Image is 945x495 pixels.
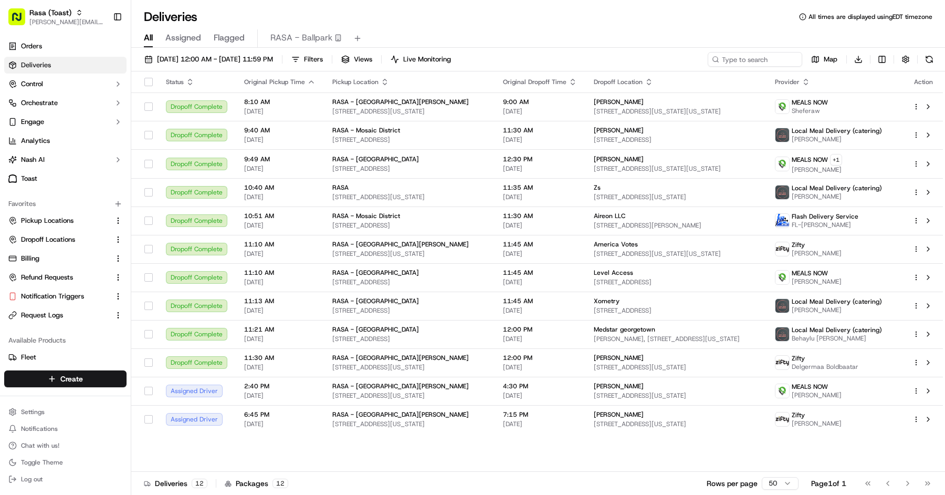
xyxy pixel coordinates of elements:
[4,212,127,229] button: Pickup Locations
[332,164,486,173] span: [STREET_ADDRESS]
[244,363,316,372] span: [DATE]
[775,299,789,313] img: lmd_logo.png
[332,354,469,362] span: RASA - [GEOGRAPHIC_DATA][PERSON_NAME]
[503,391,577,400] span: [DATE]
[503,136,577,144] span: [DATE]
[8,311,110,320] a: Request Logs
[225,478,288,489] div: Packages
[244,420,316,428] span: [DATE]
[144,32,153,44] span: All
[824,55,837,64] span: Map
[792,184,882,192] span: Local Meal Delivery (catering)
[792,212,858,221] span: Flash Delivery Service
[503,221,577,230] span: [DATE]
[775,100,789,114] img: melas_now_logo.png
[165,32,201,44] span: Assigned
[244,126,316,135] span: 9:40 AM
[270,32,332,44] span: RASA - Ballpark
[386,52,456,67] button: Live Monitoring
[775,78,800,86] span: Provider
[792,135,882,143] span: [PERSON_NAME]
[166,78,184,86] span: Status
[792,98,828,107] span: MEALS NOW
[21,155,45,164] span: Nash AI
[244,325,316,334] span: 11:21 AM
[4,307,127,324] button: Request Logs
[594,136,758,144] span: [STREET_ADDRESS]
[594,354,644,362] span: [PERSON_NAME]
[594,269,633,277] span: Level Access
[332,250,486,258] span: [STREET_ADDRESS][US_STATE]
[4,405,127,419] button: Settings
[503,335,577,343] span: [DATE]
[594,250,758,258] span: [STREET_ADDRESS][US_STATE][US_STATE]
[332,391,486,400] span: [STREET_ADDRESS][US_STATE]
[775,327,789,341] img: lmd_logo.png
[594,164,758,173] span: [STREET_ADDRESS][US_STATE][US_STATE]
[244,410,316,419] span: 6:45 PM
[244,335,316,343] span: [DATE]
[21,136,50,146] span: Analytics
[214,32,245,44] span: Flagged
[244,221,316,230] span: [DATE]
[594,221,758,230] span: [STREET_ADDRESS][PERSON_NAME]
[29,18,104,26] button: [PERSON_NAME][EMAIL_ADDRESS][DOMAIN_NAME]
[503,126,577,135] span: 11:30 AM
[332,183,349,192] span: RASA
[332,420,486,428] span: [STREET_ADDRESS][US_STATE]
[792,383,828,391] span: MEALS NOW
[403,55,451,64] span: Live Monitoring
[8,292,110,301] a: Notification Triggers
[792,354,805,363] span: Zifty
[332,363,486,372] span: [STREET_ADDRESS][US_STATE]
[503,278,577,286] span: [DATE]
[503,78,566,86] span: Original Dropoff Time
[594,420,758,428] span: [STREET_ADDRESS][US_STATE]
[594,155,644,163] span: [PERSON_NAME]
[792,156,828,164] span: MEALS NOW
[792,269,828,277] span: MEALS NOW
[792,297,882,306] span: Local Meal Delivery (catering)
[4,195,127,212] div: Favorites
[708,52,802,67] input: Type to search
[775,271,789,284] img: melas_now_logo.png
[21,425,58,433] span: Notifications
[244,250,316,258] span: [DATE]
[244,107,316,116] span: [DATE]
[811,478,846,489] div: Page 1 of 1
[594,391,758,400] span: [STREET_ADDRESS][US_STATE]
[244,269,316,277] span: 11:10 AM
[503,382,577,390] span: 4:30 PM
[775,185,789,199] img: lmd_logo.png
[4,57,127,74] a: Deliveries
[594,382,644,390] span: [PERSON_NAME]
[707,478,758,489] p: Rows per page
[332,240,469,249] span: RASA - [GEOGRAPHIC_DATA][PERSON_NAME]
[8,174,17,182] img: Toast logo
[792,249,842,257] span: [PERSON_NAME]
[140,52,278,67] button: [DATE] 12:00 AM - [DATE] 11:59 PM
[244,391,316,400] span: [DATE]
[792,166,842,174] span: [PERSON_NAME]
[332,221,486,230] span: [STREET_ADDRESS]
[792,411,805,419] span: Zifty
[4,95,127,111] button: Orchestrate
[4,455,127,470] button: Toggle Theme
[21,254,39,263] span: Billing
[332,136,486,144] span: [STREET_ADDRESS]
[21,42,42,51] span: Orders
[4,76,127,92] button: Control
[337,52,377,67] button: Views
[792,107,828,115] span: Sheferaw
[272,479,288,488] div: 12
[4,421,127,436] button: Notifications
[4,370,127,387] button: Create
[594,193,758,201] span: [STREET_ADDRESS][US_STATE]
[792,192,882,201] span: [PERSON_NAME]
[594,126,644,135] span: [PERSON_NAME]
[792,221,858,229] span: FL-[PERSON_NAME]
[775,128,789,142] img: lmd_logo.png
[8,353,122,362] a: Fleet
[594,78,643,86] span: Dropoff Location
